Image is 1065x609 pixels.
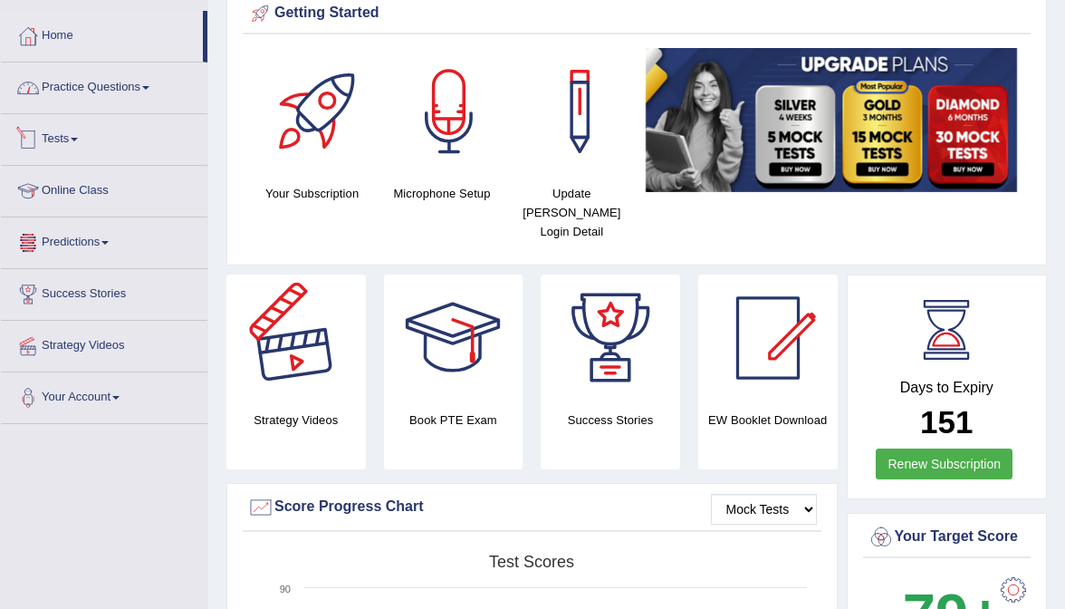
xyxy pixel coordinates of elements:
[1,217,207,263] a: Predictions
[1,321,207,366] a: Strategy Videos
[280,584,291,594] text: 90
[226,411,366,430] h4: Strategy Videos
[1,63,207,108] a: Practice Questions
[489,553,574,571] tspan: Test scores
[698,411,838,430] h4: EW Booklet Download
[1,11,203,56] a: Home
[256,184,368,203] h4: Your Subscription
[1,372,207,418] a: Your Account
[920,404,973,440] b: 151
[876,449,1012,479] a: Renew Subscription
[646,48,1017,192] img: small5.jpg
[1,166,207,211] a: Online Class
[384,411,523,430] h4: Book PTE Exam
[516,184,628,241] h4: Update [PERSON_NAME] Login Detail
[868,524,1027,551] div: Your Target Score
[386,184,497,203] h4: Microphone Setup
[868,380,1027,396] h4: Days to Expiry
[541,411,680,430] h4: Success Stories
[1,269,207,314] a: Success Stories
[247,494,817,521] div: Score Progress Chart
[1,114,207,159] a: Tests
